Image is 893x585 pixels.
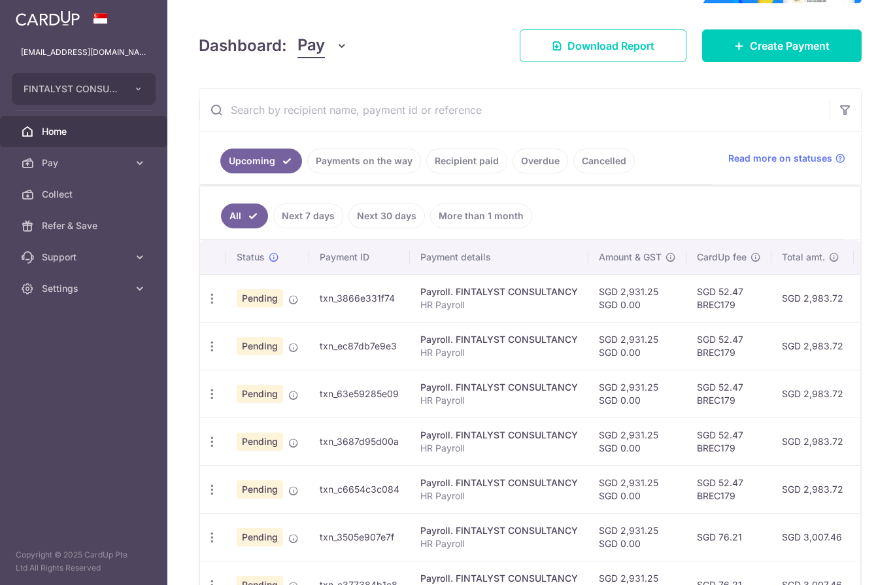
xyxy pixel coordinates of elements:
span: Settings [42,282,128,295]
span: Create Payment [750,38,830,54]
div: Payroll. FINTALYST CONSULTANCY [420,285,578,298]
td: SGD 2,983.72 [771,417,854,465]
a: Upcoming [220,149,302,173]
input: Search by recipient name, payment id or reference [199,89,830,131]
span: Read more on statuses [728,152,832,165]
a: All [221,204,268,228]
td: SGD 2,931.25 SGD 0.00 [588,465,686,513]
span: Pending [237,337,283,355]
span: Pending [237,433,283,451]
td: SGD 2,983.72 [771,465,854,513]
a: Recipient paid [426,149,507,173]
td: SGD 52.47 BREC179 [686,322,771,370]
p: [EMAIL_ADDRESS][DOMAIN_NAME] [21,46,146,59]
td: SGD 2,931.25 SGD 0.00 [588,322,686,370]
button: Pay [297,33,348,58]
a: Overdue [513,149,568,173]
p: HR Payroll [420,489,578,503]
a: Payments on the way [307,149,421,173]
span: CardUp fee [697,251,747,264]
span: Collect [42,188,128,201]
span: Pending [237,528,283,546]
td: SGD 2,931.25 SGD 0.00 [588,417,686,465]
a: Create Payment [702,29,862,62]
div: Payroll. FINTALYST CONSULTANCY [420,524,578,537]
button: FINTALYST CONSULTANCY [12,73,156,105]
td: SGD 2,983.72 [771,274,854,322]
a: Cancelled [573,149,635,173]
div: Payroll. FINTALYST CONSULTANCY [420,381,578,394]
td: txn_63e59285e09 [309,370,410,417]
span: Pending [237,385,283,403]
div: Payroll. FINTALYST CONSULTANCY [420,476,578,489]
td: SGD 52.47 BREC179 [686,370,771,417]
span: Download Report [567,38,654,54]
span: Total amt. [782,251,825,264]
a: More than 1 month [430,204,532,228]
th: Payment ID [309,240,410,274]
td: SGD 52.47 BREC179 [686,274,771,322]
p: HR Payroll [420,394,578,407]
span: Pending [237,480,283,499]
span: Home [42,125,128,138]
span: Refer & Save [42,219,128,232]
td: txn_ec87db7e9e3 [309,322,410,370]
th: Payment details [410,240,588,274]
img: CardUp [16,10,80,26]
td: SGD 52.47 BREC179 [686,417,771,465]
td: txn_c6654c3c084 [309,465,410,513]
div: Payroll. FINTALYST CONSULTANCY [420,429,578,442]
div: Payroll. FINTALYST CONSULTANCY [420,333,578,346]
span: Pay [42,156,128,169]
span: Amount & GST [599,251,662,264]
span: Pending [237,289,283,308]
td: txn_3505e907e7f [309,513,410,561]
a: Download Report [520,29,686,62]
p: HR Payroll [420,298,578,311]
td: txn_3687d95d00a [309,417,410,465]
td: SGD 2,931.25 SGD 0.00 [588,274,686,322]
td: SGD 2,983.72 [771,322,854,370]
td: SGD 2,931.25 SGD 0.00 [588,513,686,561]
a: Next 30 days [348,204,425,228]
span: Status [237,251,265,264]
h4: Dashboard: [199,34,287,58]
td: SGD 2,983.72 [771,370,854,417]
td: SGD 76.21 [686,513,771,561]
span: FINTALYST CONSULTANCY [24,82,120,96]
div: Payroll. FINTALYST CONSULTANCY [420,572,578,585]
a: Next 7 days [273,204,343,228]
p: HR Payroll [420,442,578,455]
a: Read more on statuses [728,152,845,165]
td: SGD 3,007.46 [771,513,854,561]
p: HR Payroll [420,346,578,359]
span: Pay [297,33,325,58]
td: SGD 52.47 BREC179 [686,465,771,513]
p: HR Payroll [420,537,578,550]
td: SGD 2,931.25 SGD 0.00 [588,370,686,417]
span: Support [42,251,128,264]
td: txn_3866e331f74 [309,274,410,322]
